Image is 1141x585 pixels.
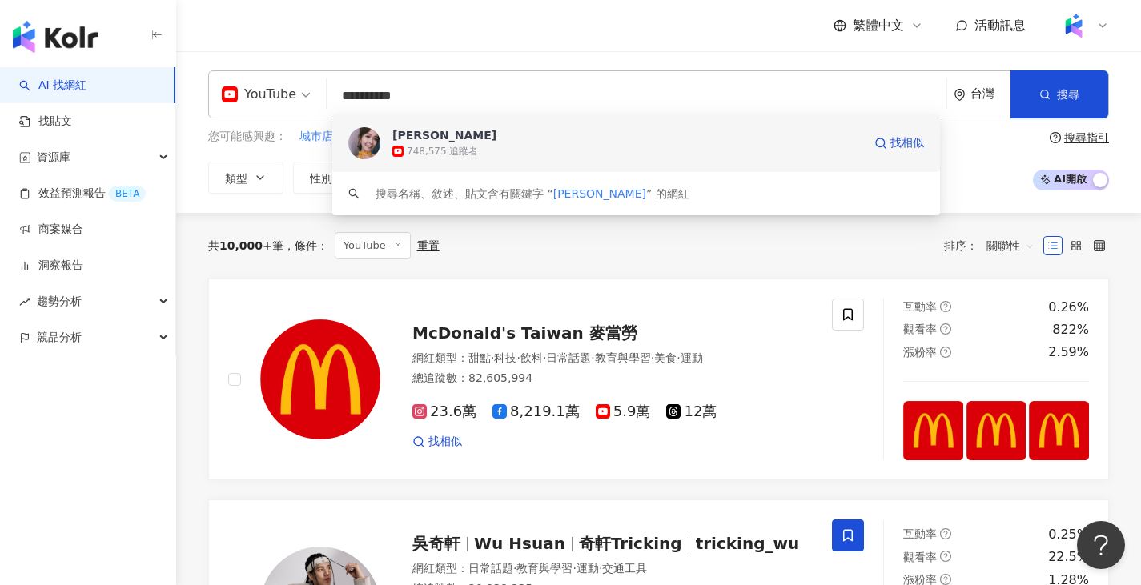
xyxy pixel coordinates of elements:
span: question-circle [1050,132,1061,143]
div: 共 筆 [208,239,283,252]
span: environment [954,89,966,101]
img: KOL Avatar [260,319,380,439]
span: 條件 ： [283,239,328,252]
button: 性別 [293,162,368,194]
span: 觀看率 [903,551,937,563]
span: · [591,351,594,364]
span: 繁體中文 [853,17,904,34]
span: 教育與學習 [595,351,651,364]
div: [PERSON_NAME] [392,127,496,143]
span: McDonald's Taiwan 麥當勞 [412,323,637,343]
span: 飲料 [520,351,543,364]
span: 您可能感興趣： [208,129,287,145]
span: 甜點 [468,351,491,364]
span: [PERSON_NAME] [553,187,646,200]
span: question-circle [940,574,951,585]
span: 類型 [225,172,247,185]
span: · [516,351,520,364]
div: 排序： [944,233,1043,258]
span: 關聯性 [986,233,1035,258]
span: 性別 [310,172,332,185]
span: 交通工具 [602,562,647,575]
span: 找相似 [428,434,462,450]
span: Wu Hsuan [474,534,565,553]
span: 活動訊息 [974,18,1026,33]
span: 搜尋 [1057,88,1079,101]
span: 8,219.1萬 [492,403,580,420]
span: 5.9萬 [596,403,651,420]
div: 748,575 追蹤者 [407,145,478,158]
a: 效益預測報告BETA [19,186,146,202]
img: post-image [903,401,963,461]
span: 運動 [681,351,703,364]
span: question-circle [940,528,951,539]
span: 日常話題 [468,562,513,575]
span: · [677,351,680,364]
button: 城市店 [299,128,334,146]
div: 總追蹤數 ： 82,605,994 [412,371,813,387]
span: question-circle [940,551,951,562]
a: 找相似 [412,434,462,450]
img: post-image [1029,401,1089,461]
div: 搜尋名稱、敘述、貼文含有關鍵字 “ ” 的網紅 [376,185,689,202]
span: question-circle [940,323,951,335]
span: 教育與學習 [516,562,573,575]
span: YouTube [335,232,411,259]
div: YouTube [222,82,296,107]
div: 網紅類型 ： [412,561,813,577]
span: 12萬 [666,403,717,420]
span: · [651,351,654,364]
span: 美食 [654,351,677,364]
span: 趨勢分析 [37,283,82,319]
span: 互動率 [903,300,937,313]
span: · [491,351,494,364]
div: 重置 [417,239,440,252]
span: · [513,562,516,575]
span: tricking_wu [696,534,800,553]
a: 商案媒合 [19,222,83,238]
span: search [348,188,360,199]
img: logo [13,21,98,53]
span: 奇軒Tricking [579,534,682,553]
div: 台灣 [970,87,1010,101]
span: question-circle [940,347,951,358]
span: 觀看率 [903,323,937,335]
iframe: Help Scout Beacon - Open [1077,521,1125,569]
span: question-circle [940,301,951,312]
div: 0.25% [1048,526,1089,543]
span: 10,000+ [219,239,272,252]
button: 類型 [208,162,283,194]
span: · [573,562,576,575]
span: 城市店 [299,129,333,145]
a: searchAI 找網紅 [19,78,86,94]
div: 822% [1052,321,1089,339]
div: 搜尋指引 [1064,131,1109,144]
div: 22.5% [1048,548,1089,566]
span: 資源庫 [37,139,70,175]
button: 搜尋 [1010,70,1108,118]
span: 科技 [494,351,516,364]
a: 找相似 [874,127,924,159]
a: 洞察報告 [19,258,83,274]
div: 0.26% [1048,299,1089,316]
div: 網紅類型 ： [412,351,813,367]
img: post-image [966,401,1026,461]
span: 23.6萬 [412,403,476,420]
a: KOL AvatarMcDonald's Taiwan 麥當勞網紅類型：甜點·科技·飲料·日常話題·教育與學習·美食·運動總追蹤數：82,605,99423.6萬8,219.1萬5.9萬12萬找... [208,278,1109,481]
span: · [599,562,602,575]
span: 競品分析 [37,319,82,355]
img: Kolr%20app%20icon%20%281%29.png [1059,10,1089,41]
span: 漲粉率 [903,346,937,359]
span: rise [19,296,30,307]
a: 找貼文 [19,114,72,130]
span: 吳奇軒 [412,534,460,553]
span: 互動率 [903,527,937,540]
div: 2.59% [1048,343,1089,361]
span: 日常話題 [546,351,591,364]
img: KOL Avatar [348,127,380,159]
span: 找相似 [890,135,924,151]
span: 運動 [577,562,599,575]
span: · [543,351,546,364]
